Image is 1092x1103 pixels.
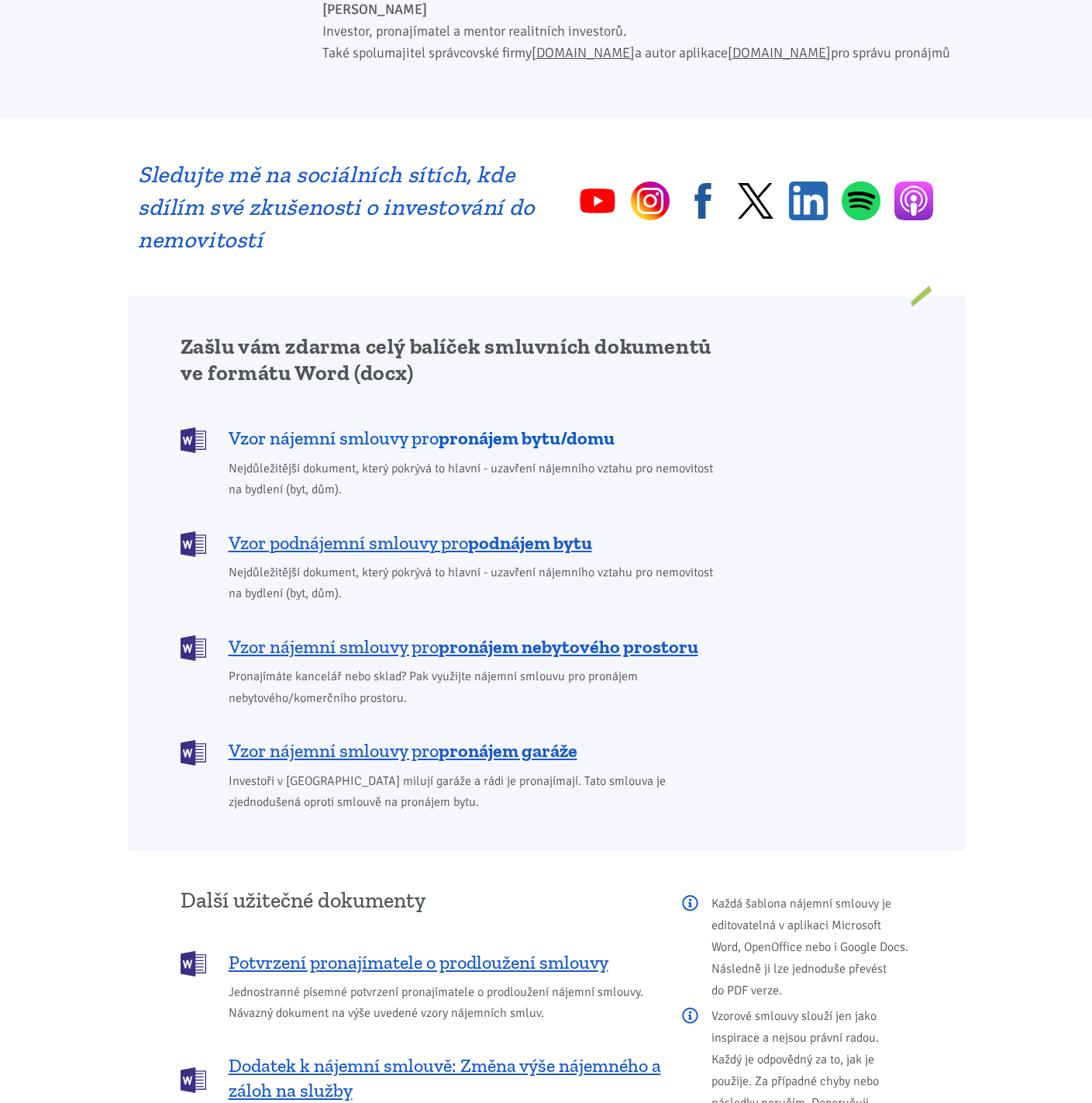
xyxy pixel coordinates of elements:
[684,182,722,220] a: Facebook
[229,982,661,1024] span: Jednostranné písemné potvrzení pronajímatele o prodloužení nájemní smlouvy. Návazný dokument na v...
[229,426,615,451] span: Vzor nájemní smlouvy pro
[181,1053,661,1103] a: Dodatek k nájemní smlouvě: Změna výše nájemného a záloh na služby
[181,530,724,555] a: Vzor podnájemní smlouvy propodnájem bytu
[439,427,615,449] b: pronájem bytu/domu
[181,427,206,453] img: DOCX (Word)
[229,458,724,500] span: Nejdůležitější dokument, který pokrývá to hlavní - uzavření nájemního vztahu pro nemovitost na by...
[229,771,724,813] span: Investoři v [GEOGRAPHIC_DATA] milují garáže a rádi je pronajímají. Tato smlouva je zjednodušená o...
[181,738,724,764] a: Vzor nájemní smlouvy propronájem garáže
[728,44,831,61] a: [DOMAIN_NAME]
[736,182,775,220] a: Twitter
[894,182,933,220] a: Apple Podcasts
[789,182,828,220] a: Linkedin
[439,635,698,658] b: pronájem nebytového prostoru
[229,531,592,555] span: Vzor podnájemní smlouvy pro
[181,426,724,451] a: Vzor nájemní smlouvy propronájem bytu/domu
[181,635,206,661] img: DOCX (Word)
[181,531,206,557] img: DOCX (Word)
[181,1067,206,1093] img: DOCX (Word)
[229,738,577,763] span: Vzor nájemní smlouvy pro
[229,1053,661,1103] span: Dodatek k nájemní smlouvě: Změna výše nájemného a záloh na služby
[181,740,206,766] img: DOCX (Word)
[181,951,206,977] img: DOCX (Word)
[439,739,577,762] b: pronájem garáže
[181,634,724,659] a: Vzor nájemní smlouvy propronájem nebytového prostoru
[229,950,608,975] span: Potvrzení pronajímatele o prodloužení smlouvy
[631,182,670,220] a: Instagram
[842,181,880,221] a: Spotify
[229,562,724,604] span: Nejdůležitější dokument, který pokrývá to hlavní - uzavření nájemního vztahu pro nemovitost na by...
[181,334,724,386] h2: Zašlu vám zdarma celý balíček smluvních dokumentů ve formátu Word (docx)
[468,531,592,554] b: podnájem bytu
[229,634,698,659] span: Vzor nájemní smlouvy pro
[322,1,427,18] b: [PERSON_NAME]
[578,182,617,220] a: YouTube
[138,158,536,256] h2: Sledujte mě na sociálních sítích, kde sdílím své zkušenosti o investování do nemovitostí
[181,949,661,975] a: Potvrzení pronajímatele o prodloužení smlouvy
[532,44,635,61] a: [DOMAIN_NAME]
[181,889,661,912] h3: Další užitečné dokumenty
[229,666,724,708] span: Pronajímáte kancelář nebo sklad? Pak využijte nájemní smlouvu pro pronájem nebytového/komerčního ...
[682,893,912,1001] p: Každá šablona nájemní smlouvy je editovatelná v aplikaci Microsoft Word, OpenOffice nebo i Google...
